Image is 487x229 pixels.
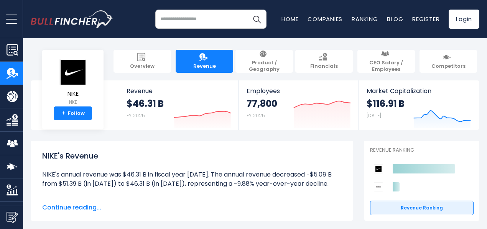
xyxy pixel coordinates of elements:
span: Market Capitalization [367,87,471,95]
a: CEO Salary / Employees [357,50,415,73]
a: Blog [387,15,403,23]
small: NKE [59,99,86,106]
a: Revenue Ranking [370,201,474,215]
a: Financials [295,50,353,73]
span: Competitors [431,63,466,70]
span: CEO Salary / Employees [361,60,411,73]
a: Ranking [352,15,378,23]
span: Revenue [127,87,231,95]
img: NIKE competitors logo [374,164,383,173]
span: Overview [130,63,155,70]
li: NIKE's annual revenue was $46.31 B in fiscal year [DATE]. The annual revenue decreased -$5.08 B f... [42,170,341,188]
a: Login [449,10,479,29]
li: NIKE's quarterly revenue was $11.10 B in the quarter ending [DATE]. The quarterly revenue decreas... [42,198,341,225]
a: Register [412,15,439,23]
small: FY 2025 [247,112,265,119]
small: [DATE] [367,112,381,119]
small: FY 2025 [127,112,145,119]
p: Revenue Ranking [370,147,474,154]
strong: $46.31 B [127,98,164,110]
a: Overview [114,50,171,73]
a: Go to homepage [31,10,113,28]
span: Product / Geography [239,60,289,73]
a: Home [281,15,298,23]
span: Revenue [193,63,216,70]
a: Market Capitalization $116.91 B [DATE] [359,80,479,130]
a: Revenue $46.31 B FY 2025 [119,80,239,130]
h1: NIKE's Revenue [42,150,341,162]
strong: + [61,110,65,117]
a: NIKE NKE [59,59,87,107]
button: Search [247,10,267,29]
strong: $116.91 B [367,98,405,110]
strong: 77,800 [247,98,277,110]
a: Employees 77,800 FY 2025 [239,80,358,130]
a: +Follow [54,106,92,120]
span: Continue reading... [42,203,341,212]
a: Companies [308,15,342,23]
img: Deckers Outdoor Corporation competitors logo [374,182,383,191]
a: Competitors [420,50,477,73]
span: Financials [310,63,338,70]
a: Product / Geography [235,50,293,73]
img: bullfincher logo [31,10,113,28]
a: Revenue [176,50,233,73]
span: Employees [247,87,350,95]
span: NIKE [59,91,86,97]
